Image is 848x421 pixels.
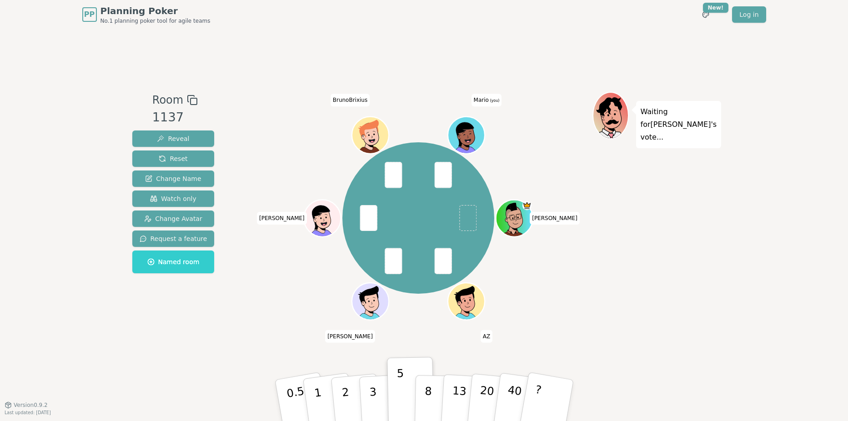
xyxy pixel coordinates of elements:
span: Request a feature [140,234,207,243]
div: 1137 [152,108,198,127]
span: (you) [489,99,500,103]
button: Click to change your avatar [449,118,483,152]
a: Log in [732,6,766,23]
button: Watch only [132,190,215,207]
span: Planning Poker [100,5,211,17]
span: No.1 planning poker tool for agile teams [100,17,211,25]
button: Version0.9.2 [5,401,48,409]
span: Named room [147,257,200,266]
span: Reset [159,154,187,163]
button: Reveal [132,130,215,147]
button: Change Name [132,170,215,187]
span: Watch only [150,194,196,203]
span: Click to change your name [257,212,307,225]
span: Last updated: [DATE] [5,410,51,415]
p: 5 [396,367,404,416]
div: New! [703,3,729,13]
span: Reveal [157,134,189,143]
span: PP [84,9,95,20]
a: PPPlanning PokerNo.1 planning poker tool for agile teams [82,5,211,25]
button: Named room [132,251,215,273]
button: Change Avatar [132,210,215,227]
span: Room [152,92,183,108]
span: Click to change your name [472,94,502,106]
span: Click to change your name [325,330,375,342]
button: Request a feature [132,231,215,247]
span: Toce is the host [522,200,532,210]
span: Click to change your name [331,94,370,106]
span: Click to change your name [481,330,492,342]
span: Change Name [145,174,201,183]
button: Reset [132,150,215,167]
button: New! [697,6,714,23]
span: Change Avatar [144,214,202,223]
span: Click to change your name [530,212,580,225]
p: Waiting for [PERSON_NAME] 's vote... [641,105,717,144]
span: Version 0.9.2 [14,401,48,409]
